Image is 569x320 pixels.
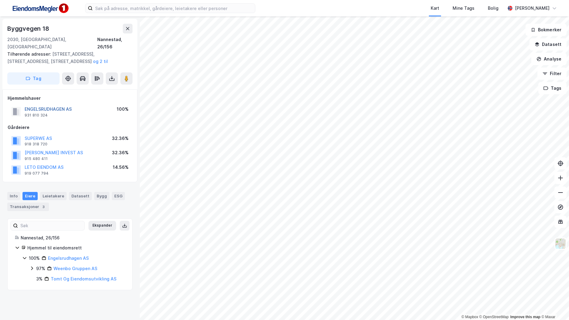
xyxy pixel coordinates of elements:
[531,53,567,65] button: Analyse
[94,192,109,200] div: Bygg
[25,142,47,147] div: 918 318 720
[539,291,569,320] iframe: Chat Widget
[479,315,509,319] a: OpenStreetMap
[21,234,125,242] div: Nannestad, 26/156
[97,36,133,50] div: Nannestad, 26/156
[8,124,132,131] div: Gårdeiere
[40,192,67,200] div: Leietakere
[36,275,43,283] div: 3%
[7,72,60,85] button: Tag
[25,113,48,118] div: 931 810 324
[51,276,116,281] a: Tomt Og Eiendomsutvikling AS
[10,2,71,15] img: F4PB6Px+NJ5v8B7XTbfpPpyloAAAAASUVORK5CYII=
[555,238,566,249] img: Z
[537,68,567,80] button: Filter
[25,156,48,161] div: 915 480 411
[539,291,569,320] div: Kontrollprogram for chat
[53,266,97,271] a: Weenbo Gruppen AS
[7,36,97,50] div: 2030, [GEOGRAPHIC_DATA], [GEOGRAPHIC_DATA]
[93,4,255,13] input: Søk på adresse, matrikkel, gårdeiere, leietakere eller personer
[8,95,132,102] div: Hjemmelshaver
[488,5,498,12] div: Bolig
[22,192,38,200] div: Eiere
[112,149,129,156] div: 32.36%
[69,192,92,200] div: Datasett
[431,5,439,12] div: Kart
[526,24,567,36] button: Bokmerker
[113,164,129,171] div: 14.56%
[112,135,129,142] div: 32.36%
[88,221,116,231] button: Ekspander
[29,255,40,262] div: 100%
[27,244,125,252] div: Hjemmel til eiendomsrett
[112,192,125,200] div: ESG
[7,51,52,57] span: Tilhørende adresser:
[48,256,89,261] a: Engelsrudhagen AS
[25,171,49,176] div: 919 077 794
[18,221,84,230] input: Søk
[40,204,47,210] div: 3
[7,50,128,65] div: [STREET_ADDRESS], [STREET_ADDRESS], [STREET_ADDRESS]
[453,5,474,12] div: Mine Tags
[7,192,20,200] div: Info
[36,265,45,272] div: 97%
[461,315,478,319] a: Mapbox
[538,82,567,94] button: Tags
[7,203,49,211] div: Transaksjoner
[510,315,540,319] a: Improve this map
[7,24,50,33] div: Byggvegen 18
[515,5,550,12] div: [PERSON_NAME]
[117,106,129,113] div: 100%
[529,38,567,50] button: Datasett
